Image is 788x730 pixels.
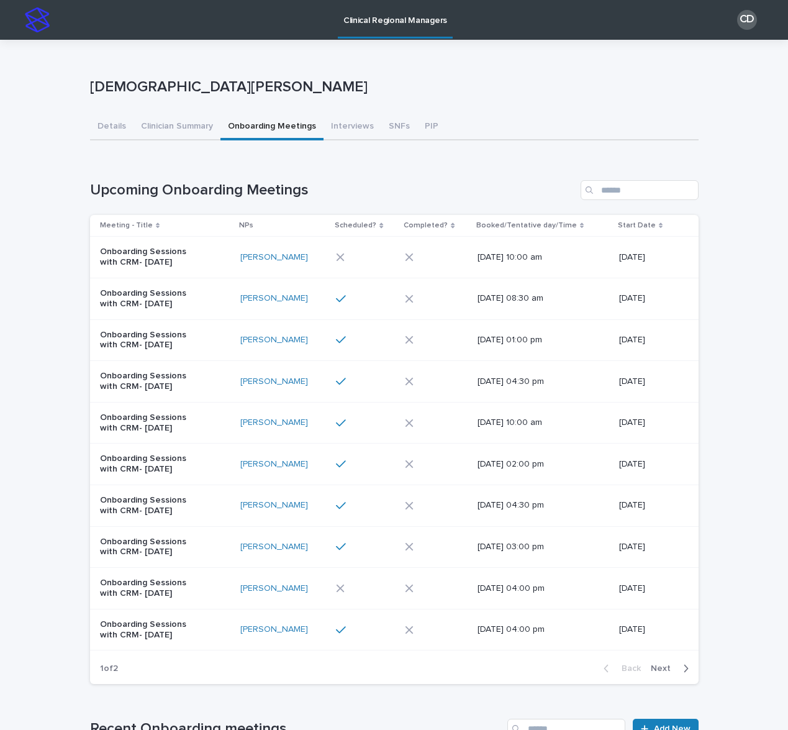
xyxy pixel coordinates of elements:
p: [DATE] 04:30 pm [478,500,581,511]
a: [PERSON_NAME] [240,376,308,387]
a: [PERSON_NAME] [240,459,308,470]
tr: Onboarding Sessions with CRM- [DATE][PERSON_NAME] [DATE] 02:00 pm[DATE] [90,444,699,485]
button: Details [90,114,134,140]
tr: Onboarding Sessions with CRM- [DATE][PERSON_NAME] [DATE] 04:30 pm[DATE] [90,485,699,526]
p: [DATE] [619,500,679,511]
p: NPs [239,219,253,232]
p: Completed? [404,219,448,232]
a: [PERSON_NAME] [240,624,308,635]
a: [PERSON_NAME] [240,417,308,428]
p: Onboarding Sessions with CRM- [DATE] [100,619,204,641]
a: [PERSON_NAME] [240,542,308,552]
tr: Onboarding Sessions with CRM- [DATE][PERSON_NAME] [DATE] 04:00 pm[DATE] [90,568,699,609]
p: Onboarding Sessions with CRM- [DATE] [100,537,204,558]
button: PIP [417,114,446,140]
p: [DATE] 02:00 pm [478,459,581,470]
p: [DATE] 01:00 pm [478,335,581,345]
p: Onboarding Sessions with CRM- [DATE] [100,371,204,392]
p: [DATE] 10:00 am [478,252,581,263]
span: Back [614,664,641,673]
p: [DATE] [619,624,679,635]
tr: Onboarding Sessions with CRM- [DATE][PERSON_NAME] [DATE] 08:30 am[DATE] [90,278,699,319]
button: Back [594,663,646,674]
p: Booked/Tentative day/Time [476,219,577,232]
a: [PERSON_NAME] [240,293,308,304]
p: Start Date [618,219,656,232]
p: Scheduled? [335,219,376,232]
img: stacker-logo-s-only.png [25,7,50,32]
p: [DATE] [619,583,679,594]
span: Next [651,664,678,673]
p: Onboarding Sessions with CRM- [DATE] [100,247,204,268]
p: Onboarding Sessions with CRM- [DATE] [100,578,204,599]
button: SNFs [381,114,417,140]
button: Clinician Summary [134,114,220,140]
tr: Onboarding Sessions with CRM- [DATE][PERSON_NAME] [DATE] 03:00 pm[DATE] [90,526,699,568]
p: [DATE] 08:30 am [478,293,581,304]
p: [DATE] [619,335,679,345]
p: [DATE] [619,252,679,263]
button: Next [646,663,699,674]
p: [DATE] [619,293,679,304]
p: [DATE] 04:00 pm [478,624,581,635]
p: [DATE] 03:00 pm [478,542,581,552]
p: [DATE] 10:00 am [478,417,581,428]
a: [PERSON_NAME] [240,252,308,263]
button: Interviews [324,114,381,140]
tr: Onboarding Sessions with CRM- [DATE][PERSON_NAME] [DATE] 10:00 am[DATE] [90,402,699,444]
p: [DATE] [619,376,679,387]
button: Onboarding Meetings [220,114,324,140]
p: Onboarding Sessions with CRM- [DATE] [100,330,204,351]
h1: Upcoming Onboarding Meetings [90,181,576,199]
p: [DATE] [619,459,679,470]
tr: Onboarding Sessions with CRM- [DATE][PERSON_NAME] [DATE] 10:00 am[DATE] [90,237,699,278]
p: [DATE] [619,417,679,428]
tr: Onboarding Sessions with CRM- [DATE][PERSON_NAME] [DATE] 04:00 pm[DATE] [90,609,699,650]
input: Search [581,180,699,200]
tr: Onboarding Sessions with CRM- [DATE][PERSON_NAME] [DATE] 01:00 pm[DATE] [90,319,699,361]
tr: Onboarding Sessions with CRM- [DATE][PERSON_NAME] [DATE] 04:30 pm[DATE] [90,361,699,403]
p: Onboarding Sessions with CRM- [DATE] [100,495,204,516]
a: [PERSON_NAME] [240,335,308,345]
p: [DATE] [619,542,679,552]
p: [DEMOGRAPHIC_DATA][PERSON_NAME] [90,78,694,96]
p: Onboarding Sessions with CRM- [DATE] [100,454,204,475]
p: Meeting - Title [100,219,153,232]
p: [DATE] 04:00 pm [478,583,581,594]
div: CD [737,10,757,30]
p: [DATE] 04:30 pm [478,376,581,387]
a: [PERSON_NAME] [240,583,308,594]
p: Onboarding Sessions with CRM- [DATE] [100,413,204,434]
p: Onboarding Sessions with CRM- [DATE] [100,288,204,309]
a: [PERSON_NAME] [240,500,308,511]
p: 1 of 2 [90,654,128,684]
